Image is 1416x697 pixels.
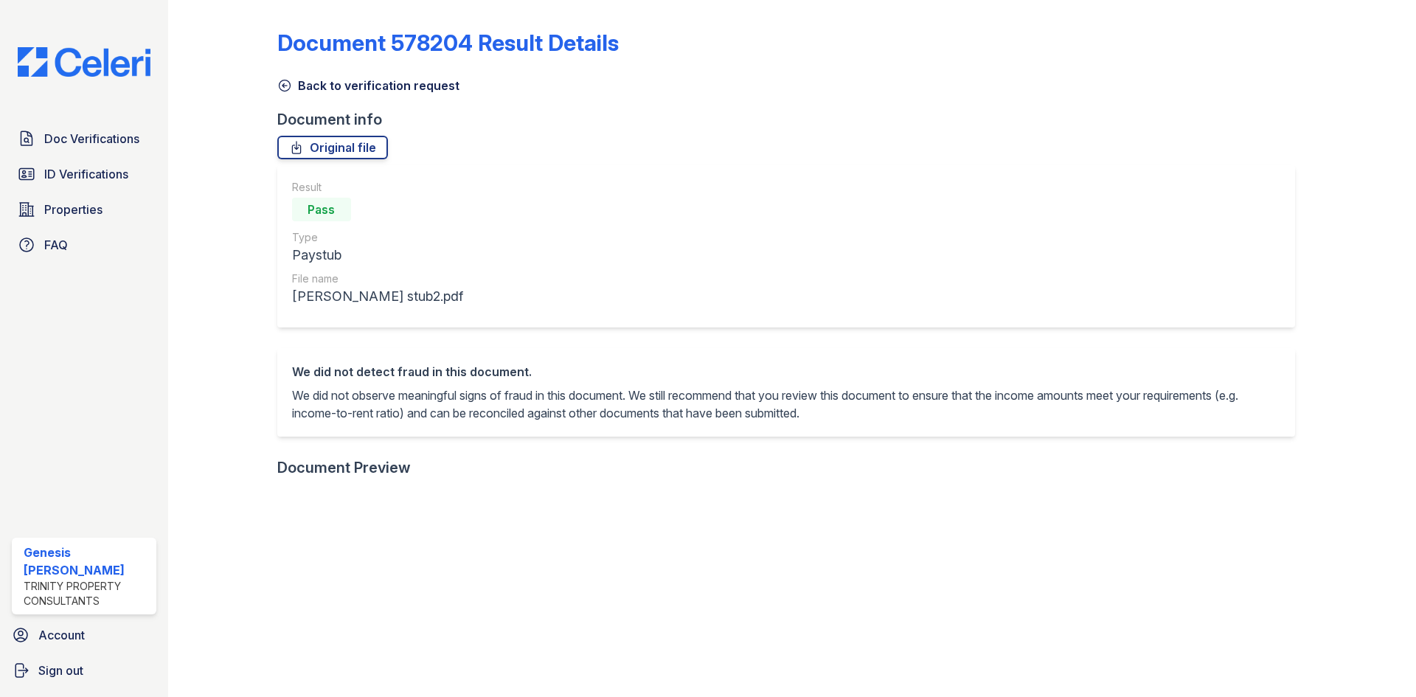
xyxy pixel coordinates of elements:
a: Account [6,620,162,650]
span: FAQ [44,236,68,254]
div: We did not detect fraud in this document. [292,363,1280,381]
div: Document Preview [277,457,411,478]
span: Properties [44,201,103,218]
a: ID Verifications [12,159,156,189]
a: Back to verification request [277,77,459,94]
div: Genesis [PERSON_NAME] [24,544,150,579]
a: FAQ [12,230,156,260]
span: ID Verifications [44,165,128,183]
a: Sign out [6,656,162,685]
div: Type [292,230,463,245]
div: Result [292,180,463,195]
div: Pass [292,198,351,221]
div: Document info [277,109,1307,130]
span: Doc Verifications [44,130,139,148]
span: Sign out [38,662,83,679]
a: Properties [12,195,156,224]
div: File name [292,271,463,286]
img: CE_Logo_Blue-a8612792a0a2168367f1c8372b55b34899dd931a85d93a1a3d3e32e68fde9ad4.png [6,47,162,77]
div: Trinity Property Consultants [24,579,150,608]
div: [PERSON_NAME] stub2.pdf [292,286,463,307]
span: Account [38,626,85,644]
a: Document 578204 Result Details [277,30,619,56]
a: Doc Verifications [12,124,156,153]
div: Paystub [292,245,463,266]
a: Original file [277,136,388,159]
p: We did not observe meaningful signs of fraud in this document. We still recommend that you review... [292,386,1280,422]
